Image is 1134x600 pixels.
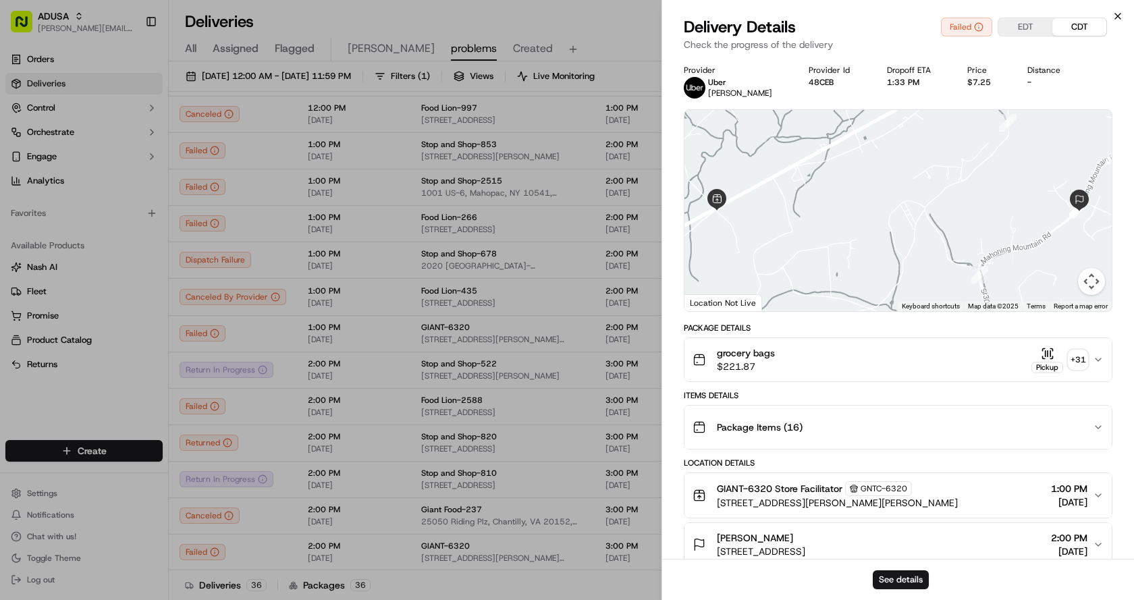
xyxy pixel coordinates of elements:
a: Open this area in Google Maps (opens a new window) [688,294,732,311]
div: 1:33 PM [887,77,946,88]
span: Knowledge Base [27,196,103,209]
div: 11 [1106,147,1123,165]
span: Package Items ( 16 ) [717,420,803,434]
div: We're available if you need us! [46,142,171,153]
div: Package Details [684,323,1112,333]
button: Failed [941,18,992,36]
div: 💻 [114,197,125,208]
div: Provider [684,65,787,76]
div: + 31 [1069,350,1087,369]
p: Welcome 👋 [13,54,246,76]
a: 📗Knowledge Base [8,190,109,215]
button: See details [873,570,929,589]
button: 48CEB [809,77,834,88]
span: Delivery Details [684,16,796,38]
div: Provider Id [809,65,865,76]
img: profile_uber_ahold_partner.png [684,77,705,99]
button: EDT [998,18,1052,36]
span: [PERSON_NAME] [717,531,793,545]
span: [STREET_ADDRESS][PERSON_NAME][PERSON_NAME] [717,496,958,510]
a: Powered byPylon [95,228,163,239]
button: Start new chat [230,133,246,149]
div: - [1027,77,1075,88]
div: $7.25 [967,77,1006,88]
div: Dropoff ETA [887,65,946,76]
span: GIANT-6320 Store Facilitator [717,482,842,495]
span: Pylon [134,229,163,239]
span: 2:00 PM [1051,531,1087,545]
span: $221.87 [717,360,775,373]
div: Location Details [684,458,1112,468]
span: [PERSON_NAME] [708,88,772,99]
span: [DATE] [1051,545,1087,558]
div: Pickup [1031,362,1063,373]
a: Terms (opens in new tab) [1027,302,1046,310]
button: Keyboard shortcuts [902,302,960,311]
button: CDT [1052,18,1106,36]
input: Got a question? Start typing here... [35,87,243,101]
img: Google [688,294,732,311]
button: Package Items (16) [684,406,1112,449]
span: GNTC-6320 [861,483,907,494]
img: 1736555255976-a54dd68f-1ca7-489b-9aae-adbdc363a1c4 [13,129,38,153]
a: Report a map error [1054,302,1108,310]
button: Pickup+31 [1031,347,1087,373]
span: [DATE] [1051,495,1087,509]
div: Start new chat [46,129,221,142]
div: 2 [971,266,988,283]
a: 💻API Documentation [109,190,222,215]
button: [PERSON_NAME][STREET_ADDRESS]2:00 PM[DATE] [684,523,1112,566]
button: grocery bags$221.87Pickup+31 [684,338,1112,381]
button: Map camera controls [1078,268,1105,295]
div: Location Not Live [684,294,762,311]
div: 📗 [13,197,24,208]
span: [STREET_ADDRESS] [717,545,805,558]
span: Map data ©2025 [968,302,1019,310]
div: Price [967,65,1006,76]
span: 1:00 PM [1051,482,1087,495]
p: Check the progress of the delivery [684,38,1112,51]
div: 3 [999,114,1017,132]
div: Distance [1027,65,1075,76]
div: Items Details [684,390,1112,401]
span: API Documentation [128,196,217,209]
p: Uber [708,77,772,88]
button: GIANT-6320 Store FacilitatorGNTC-6320[STREET_ADDRESS][PERSON_NAME][PERSON_NAME]1:00 PM[DATE] [684,473,1112,518]
img: Nash [13,13,40,40]
span: grocery bags [717,346,775,360]
button: Pickup [1031,347,1063,373]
